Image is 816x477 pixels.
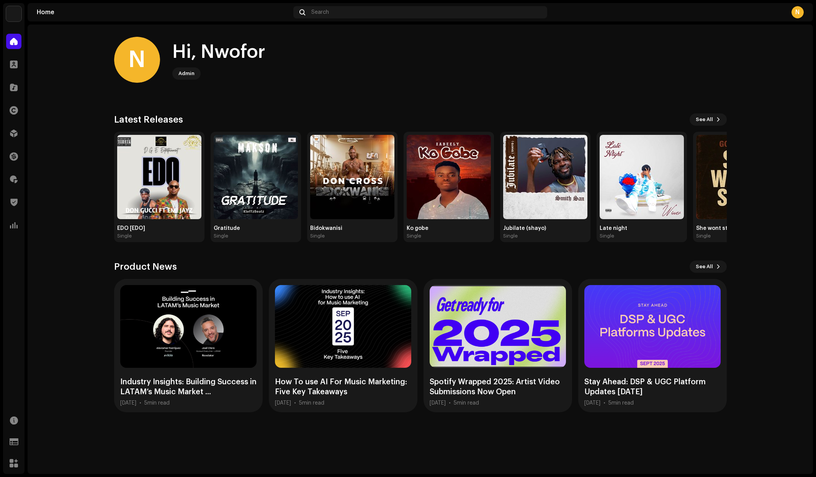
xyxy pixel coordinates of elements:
span: min read [457,400,479,406]
div: [DATE] [275,400,291,406]
div: Single [310,233,325,239]
span: See All [696,112,713,127]
span: min read [612,400,634,406]
div: [DATE] [430,400,446,406]
img: 2ed88377-185b-4b69-aa79-d01753bd2780 [696,135,780,219]
div: Hi, Nwofor [172,40,265,64]
div: • [139,400,141,406]
div: • [449,400,451,406]
button: See All [690,113,727,126]
div: • [603,400,605,406]
span: min read [302,400,324,406]
div: Single [600,233,614,239]
div: Jubilate (shayo) [503,225,587,231]
div: Single [407,233,421,239]
img: 7db019bb-6d16-4abf-b85c-aa0bd23f8f42 [600,135,684,219]
div: EDO [EDO] [117,225,201,231]
div: Gratitude [214,225,298,231]
div: Industry Insights: Building Success in LATAM’s Music Market ... [120,377,257,397]
div: Bidokwanisi [310,225,394,231]
div: 5 [608,400,634,406]
div: She wont stop [Single] [696,225,780,231]
div: Home [37,9,290,15]
div: Admin [178,69,195,78]
div: [DATE] [120,400,136,406]
h3: Latest Releases [114,113,183,126]
div: Ko gobe [407,225,491,231]
div: N [791,6,804,18]
img: ef6218a8-32ca-42d5-98b1-0924789dee72 [310,135,394,219]
div: N [114,37,160,83]
div: 5 [299,400,324,406]
img: 35243952-105f-4260-8f69-c8c81e45fd99 [503,135,587,219]
div: Late night [600,225,684,231]
img: d6a12bb8-40cc-4760-b2ca-58d94e8b8208 [117,135,201,219]
div: 5 [144,400,170,406]
span: min read [147,400,170,406]
div: Single [117,233,132,239]
div: Spotify Wrapped 2025: Artist Video Submissions Now Open [430,377,566,397]
span: Search [311,9,329,15]
div: Single [696,233,711,239]
img: c524c021-01eb-4539-812a-77504be54251 [214,135,298,219]
div: Single [214,233,228,239]
div: How To use AI For Music Marketing: Five Key Takeaways [275,377,411,397]
div: Stay Ahead: DSP & UGC Platform Updates [DATE] [584,377,721,397]
img: f3fa837d-3a42-4d37-af05-9f599fc94ad3 [407,135,491,219]
div: [DATE] [584,400,600,406]
img: 7951d5c0-dc3c-4d78-8e51-1b6de87acfd8 [6,6,21,21]
div: Single [503,233,518,239]
button: See All [690,261,727,273]
div: 5 [454,400,479,406]
div: • [294,400,296,406]
h3: Product News [114,261,177,273]
span: See All [696,259,713,274]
